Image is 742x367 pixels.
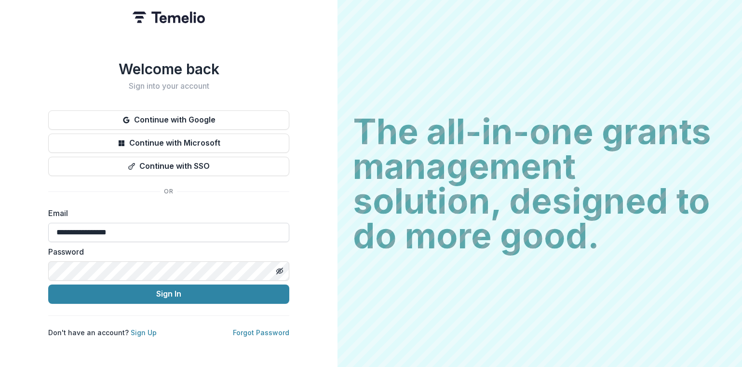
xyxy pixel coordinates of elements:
button: Continue with Microsoft [48,134,289,153]
button: Sign In [48,285,289,304]
label: Email [48,207,283,219]
img: Temelio [133,12,205,23]
a: Sign Up [131,328,157,337]
a: Forgot Password [233,328,289,337]
p: Don't have an account? [48,327,157,338]
h2: Sign into your account [48,82,289,91]
button: Toggle password visibility [272,263,287,279]
h1: Welcome back [48,60,289,78]
button: Continue with Google [48,110,289,130]
button: Continue with SSO [48,157,289,176]
label: Password [48,246,283,258]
